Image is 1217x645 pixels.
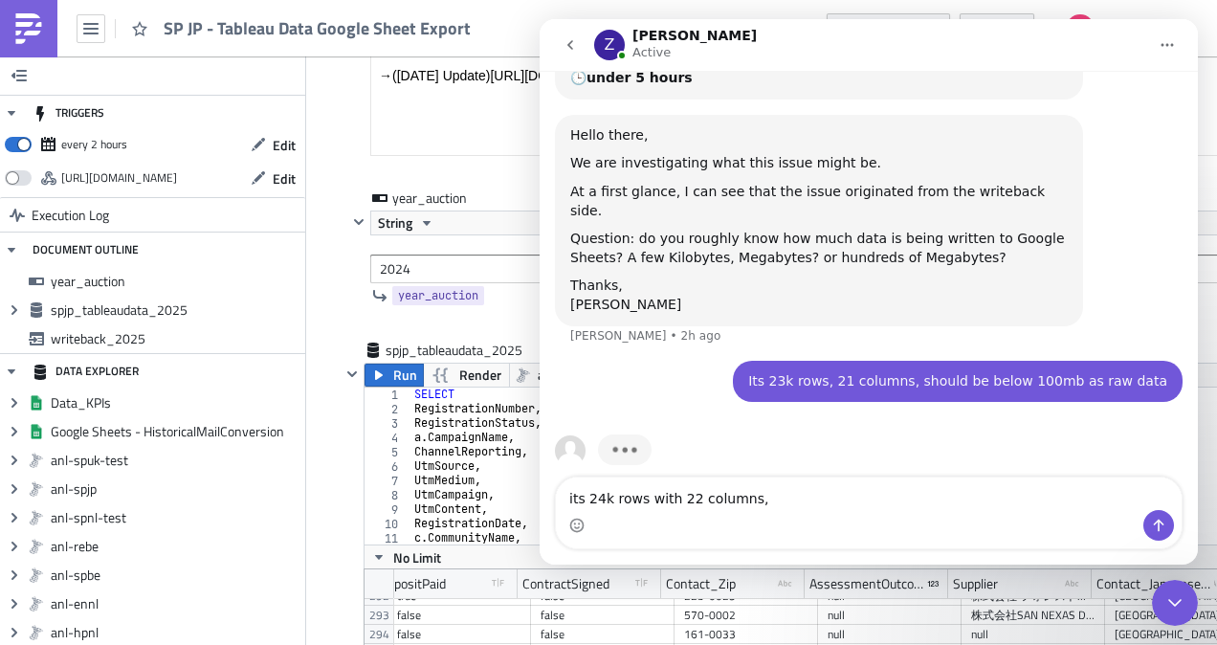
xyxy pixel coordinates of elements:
[393,364,417,387] span: Run
[33,96,104,130] div: TRIGGERS
[273,168,296,189] span: Edit
[51,480,300,498] span: anl-spjp
[365,474,410,488] div: 7
[51,509,300,526] span: anl-spnl-test
[858,18,940,38] span: Run Notebook
[241,130,305,160] button: Edit
[393,547,441,567] span: No Limit
[51,423,300,440] span: Google Sheets - HistoricalMailConversion
[666,569,736,598] div: Contact_Zip
[392,286,484,305] a: year_auction
[459,364,501,387] span: Render
[1064,12,1096,45] img: Avatar
[953,569,998,598] div: Supplier
[1096,569,1214,598] div: Contact_JapaneseSublocalities
[51,394,300,411] span: Data_KPIs
[365,416,410,431] div: 3
[365,388,410,402] div: 1
[61,164,177,192] div: https://pushmetrics.io/api/v1/report/2joykq7LDq/webhook?token=7564ffef12b24f45aba74626216822b1
[509,364,615,387] button: anl-spjp
[51,567,300,584] span: anl-spbe
[827,13,950,43] button: Run Notebook
[51,538,300,555] span: anl-rebe
[379,569,446,598] div: DepositPaid
[341,363,364,386] button: Hide content
[398,286,478,305] span: year_auction
[365,402,410,416] div: 2
[61,130,127,159] div: every 2 hours
[365,431,410,445] div: 4
[365,517,410,531] div: 10
[365,445,410,459] div: 5
[241,164,305,193] button: Edit
[347,211,370,234] button: Hide content
[13,13,44,44] img: PushMetrics
[365,488,410,502] div: 8
[1109,18,1171,38] span: iChoosr BV
[1152,580,1198,626] iframe: Intercom live chat
[522,569,609,598] div: ContractSigned
[365,459,410,474] div: 6
[378,211,412,234] span: String
[828,606,952,625] div: null
[397,606,521,625] div: false
[971,606,1095,625] div: 株式会社SAN NEXAS DUO
[51,452,300,469] span: anl-spuk-test
[365,545,448,568] button: No Limit
[809,569,927,598] div: AssessmentOutcomeExpectedCommissionFee
[386,341,524,360] span: spjp_tableaudata_2025
[164,17,473,39] span: SP JP - Tableau Data Google Sheet Export
[365,502,410,517] div: 9
[371,211,441,234] button: String
[828,625,952,644] div: null
[541,625,665,644] div: false
[365,531,410,545] div: 11
[273,135,296,155] span: Edit
[397,625,521,644] div: false
[51,330,300,347] span: writeback_2025
[541,606,665,625] div: false
[538,364,586,387] span: anl-spjp
[960,13,1034,43] button: Share
[51,624,300,641] span: anl-hpnl
[971,625,1095,644] div: null
[604,491,634,522] button: Send a message…
[33,354,139,389] div: DATA EXPLORER
[991,18,1025,38] span: Share
[365,364,424,387] button: Run
[684,625,808,644] div: 161-0033
[51,273,300,290] span: year_auction
[51,595,300,612] span: anl-ennl
[684,606,808,625] div: 570-0002
[51,301,300,319] span: spjp_tableaudata_2025
[32,198,109,233] span: Execution Log
[423,364,510,387] button: Render
[392,189,469,208] span: year_auction
[33,233,139,267] div: DOCUMENT OUTLINE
